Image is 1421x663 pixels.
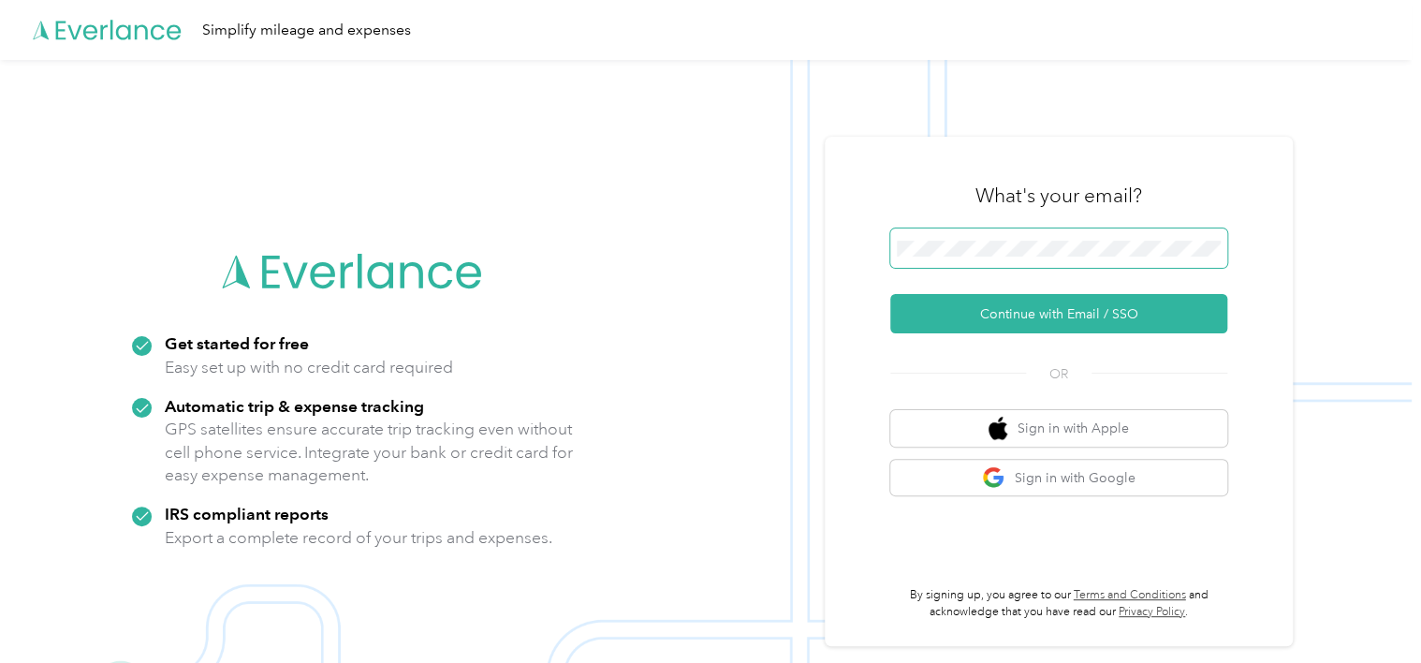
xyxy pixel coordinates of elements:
[982,466,1005,490] img: google logo
[975,183,1142,209] h3: What's your email?
[890,294,1227,333] button: Continue with Email / SSO
[165,418,574,487] p: GPS satellites ensure accurate trip tracking even without cell phone service. Integrate your bank...
[1119,605,1185,619] a: Privacy Policy
[165,526,552,550] p: Export a complete record of your trips and expenses.
[202,19,411,42] div: Simplify mileage and expenses
[1026,364,1091,384] span: OR
[165,333,309,353] strong: Get started for free
[165,356,453,379] p: Easy set up with no credit card required
[890,410,1227,447] button: apple logoSign in with Apple
[165,396,424,416] strong: Automatic trip & expense tracking
[890,587,1227,620] p: By signing up, you agree to our and acknowledge that you have read our .
[165,504,329,523] strong: IRS compliant reports
[989,417,1007,440] img: apple logo
[1074,588,1186,602] a: Terms and Conditions
[890,460,1227,496] button: google logoSign in with Google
